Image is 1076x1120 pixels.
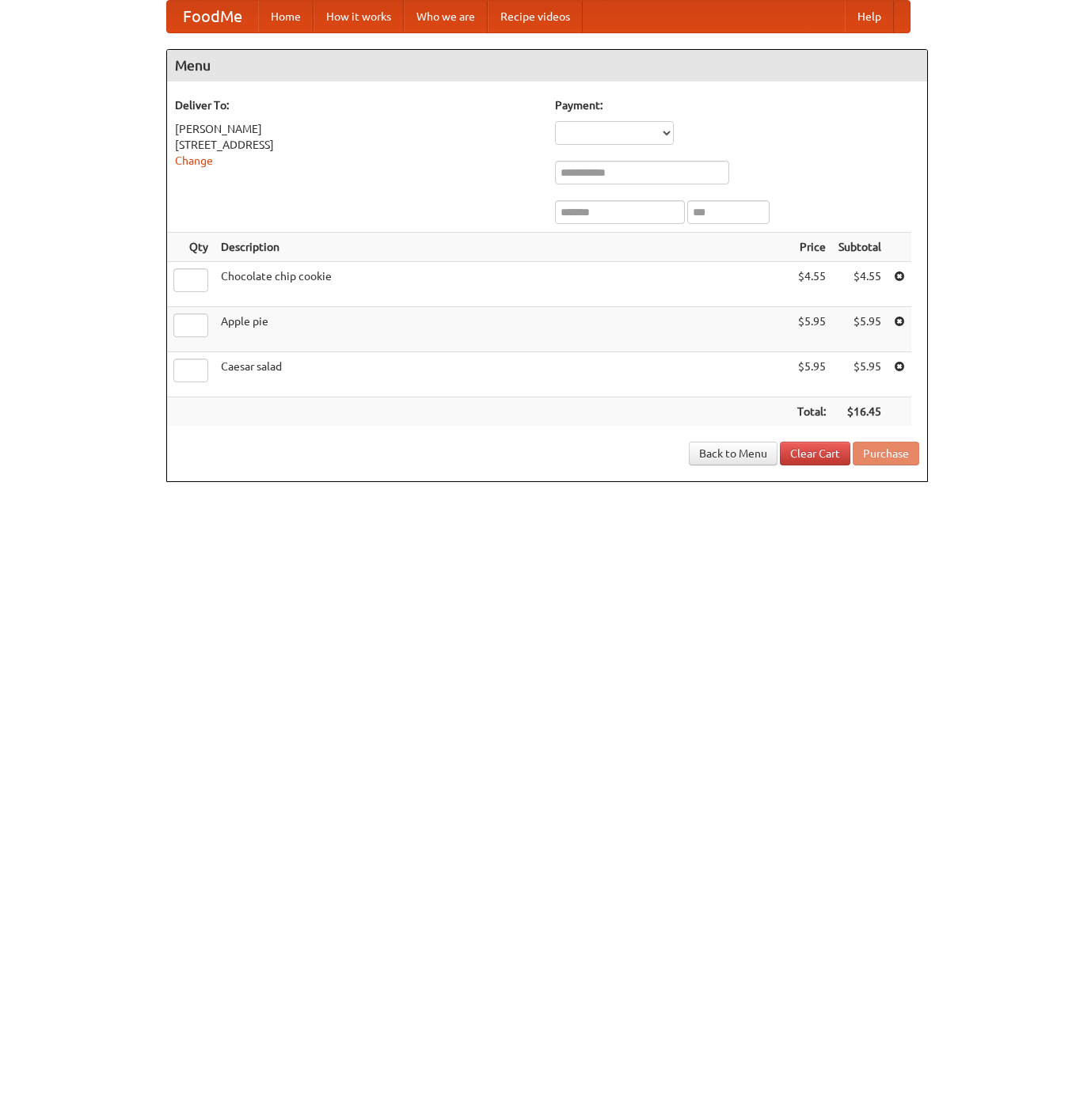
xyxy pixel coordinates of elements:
[832,397,888,427] th: $16.45
[167,50,927,82] h4: Menu
[791,233,832,262] th: Price
[314,1,404,32] a: How it works
[175,137,539,153] div: [STREET_ADDRESS]
[853,442,919,465] button: Purchase
[167,1,258,32] a: FoodMe
[791,397,832,427] th: Total:
[780,442,850,465] a: Clear Cart
[791,307,832,352] td: $5.95
[832,307,888,352] td: $5.95
[555,97,919,113] h5: Payment:
[258,1,314,32] a: Home
[845,1,894,32] a: Help
[215,262,791,307] td: Chocolate chip cookie
[175,121,539,137] div: [PERSON_NAME]
[689,442,778,465] a: Back to Menu
[488,1,583,32] a: Recipe videos
[404,1,488,32] a: Who we are
[175,154,213,167] a: Change
[791,262,832,307] td: $4.55
[832,352,888,397] td: $5.95
[215,352,791,397] td: Caesar salad
[167,233,215,262] th: Qty
[215,307,791,352] td: Apple pie
[215,233,791,262] th: Description
[175,97,539,113] h5: Deliver To:
[832,262,888,307] td: $4.55
[791,352,832,397] td: $5.95
[832,233,888,262] th: Subtotal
